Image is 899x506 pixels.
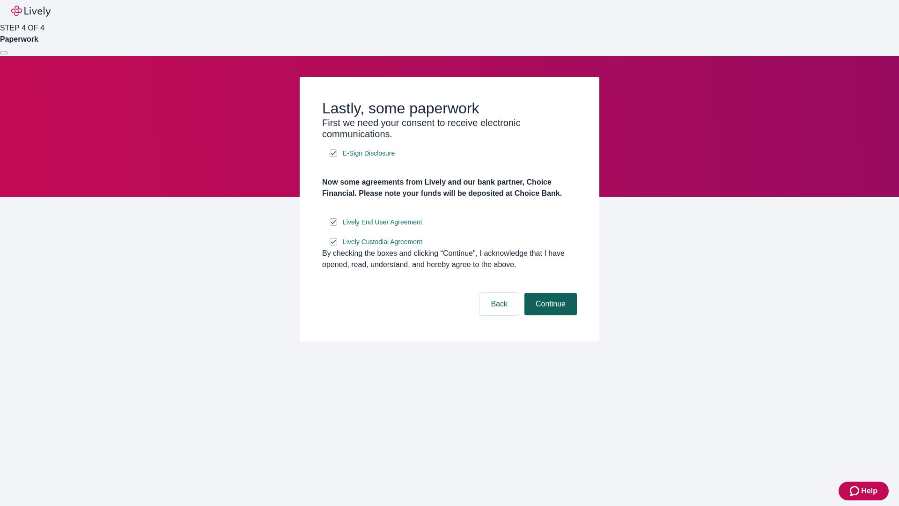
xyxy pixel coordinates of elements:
span: E-Sign Disclosure [343,149,395,158]
button: Continue [524,293,577,315]
div: By checking the boxes and clicking “Continue", I acknowledge that I have opened, read, understand... [322,248,577,270]
span: Help [861,485,877,497]
h4: Now some agreements from Lively and our bank partner, Choice Financial. Please note your funds wi... [322,177,577,199]
a: e-sign disclosure document [341,216,424,228]
span: Lively Custodial Agreement [343,237,422,247]
a: e-sign disclosure document [341,148,397,159]
h2: Lastly, some paperwork [322,99,577,117]
a: e-sign disclosure document [341,236,424,248]
button: Zendesk support iconHelp [839,482,889,500]
img: Lively [11,6,51,17]
button: Back [479,293,519,315]
span: Lively End User Agreement [343,217,422,227]
svg: Zendesk support icon [850,485,861,497]
h3: First we need your consent to receive electronic communications. [322,117,577,140]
